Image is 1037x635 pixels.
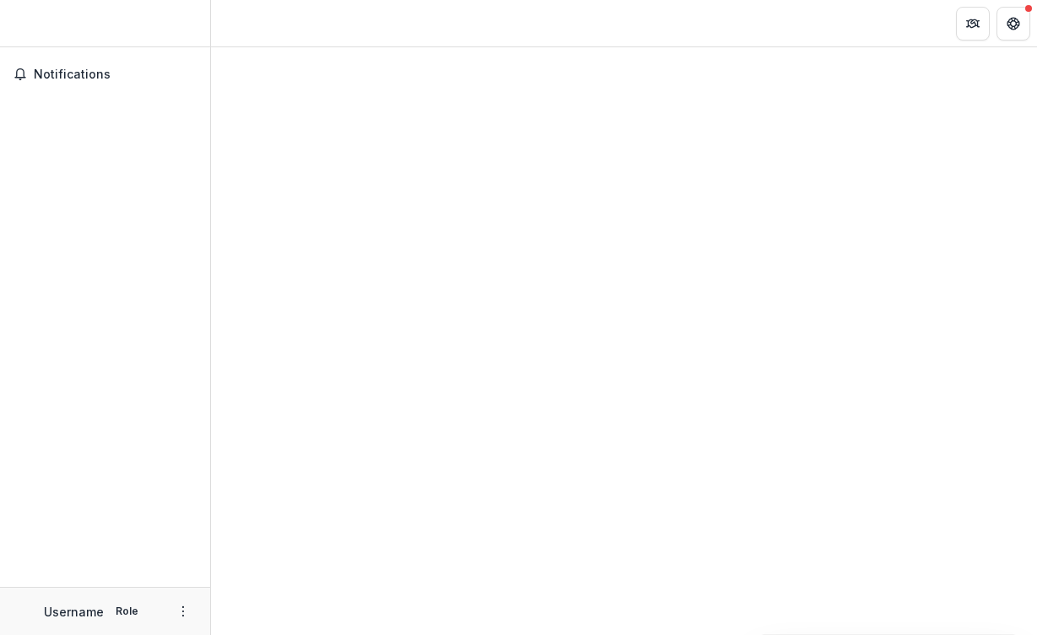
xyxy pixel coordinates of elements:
button: Get Help [996,7,1030,41]
button: More [173,601,193,621]
button: Partners [956,7,990,41]
p: Username [44,603,104,621]
button: Notifications [7,61,203,88]
p: Role [111,604,143,619]
span: Notifications [34,68,197,82]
